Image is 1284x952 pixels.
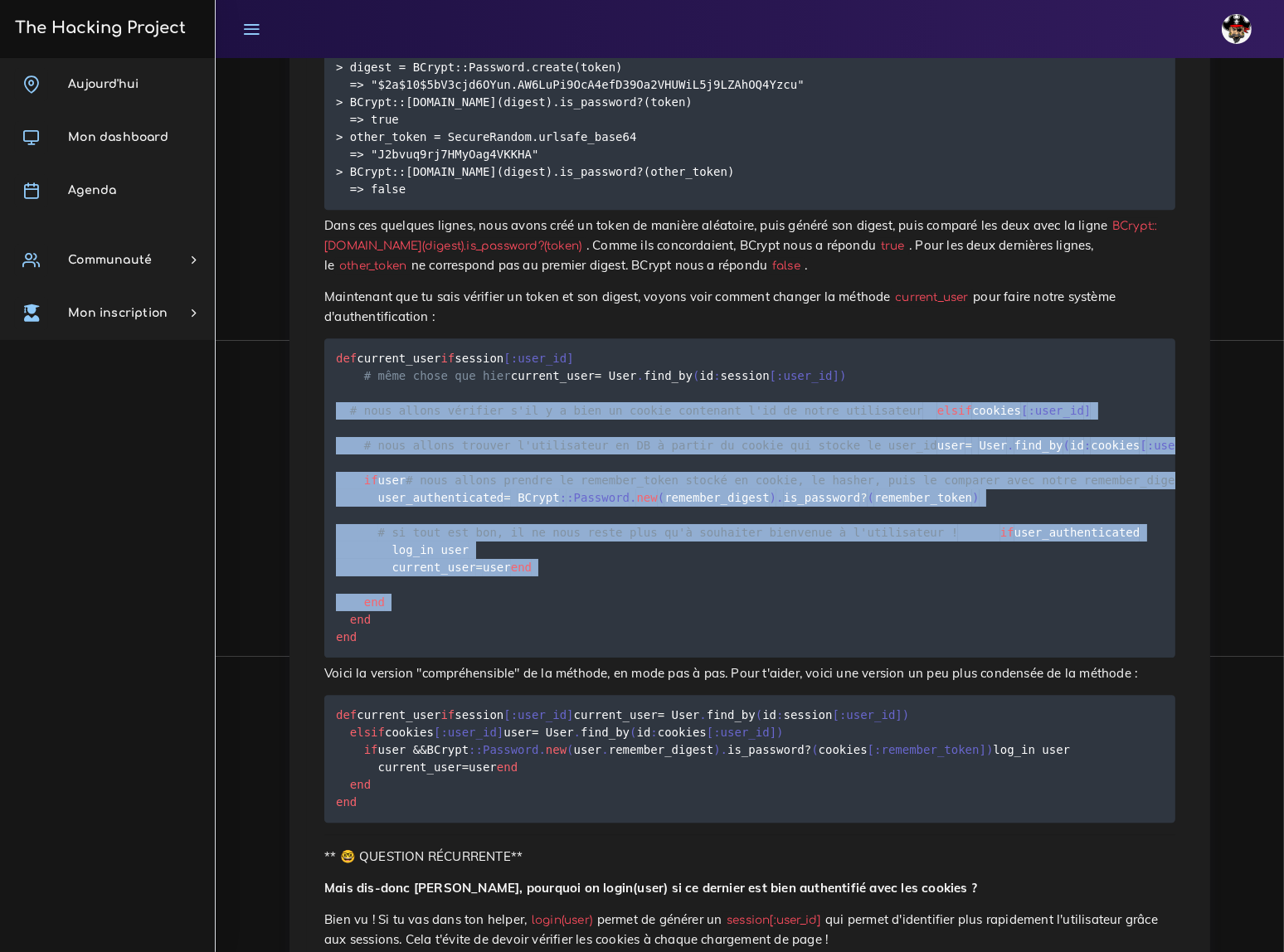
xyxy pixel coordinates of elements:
[350,404,923,417] span: # nous allons vérifier s'il y a bien un cookie contenant l'id de notre utilisateur
[68,78,139,90] span: Aujourd'hui
[672,708,700,721] span: User
[324,287,1175,327] p: Maintenant que tu sais vérifier un token et son digest, voyons voir comment changer la méthode po...
[364,439,937,452] span: # nous allons trouver l'utilisateur en DB à partir du cookie qui stocke le user_id
[811,743,818,756] span: (
[707,726,713,739] span: [
[1222,14,1252,44] img: avatar
[567,491,630,504] span: :Password
[839,369,846,382] span: )
[427,743,469,756] span: BCrypt
[1000,526,1014,539] span: if
[713,369,720,382] span: :
[713,726,769,739] span: :user_id
[364,595,385,609] span: end
[972,491,979,504] span: )
[334,257,411,274] code: other_token
[839,708,895,721] span: :user_id
[440,708,455,721] span: if
[986,743,993,756] span: )
[868,743,874,756] span: [
[776,491,783,504] span: .
[979,439,1007,452] span: User
[713,743,720,756] span: )
[527,911,596,929] code: login(user)
[1147,439,1203,452] span: :user_id
[630,726,636,739] span: (
[770,369,776,382] span: [
[10,19,186,37] h3: The Hacking Project
[833,369,839,382] span: ]
[630,491,636,504] span: .
[324,663,1175,683] p: Voici la version "compréhensible" de la méthode, en mode pas à pas. Pour t'aider, voici une versi...
[699,708,706,721] span: .
[503,352,510,365] span: [
[1084,404,1091,417] span: ]
[378,526,959,539] span: # si tout est bon, il ne nous reste plus qu'à souhaiter bienvenue à l'utilisateur !
[1063,439,1070,452] span: (
[980,743,986,756] span: ]
[336,23,811,198] code: > token = SecureRandom.urlsafe_base64 => "gaWWRiG-9BdBB89Zysi63w" > digest = BCrypt::Password.cre...
[476,743,539,756] span: :Password
[776,726,783,739] span: )
[518,491,560,504] span: BCrypt
[350,726,385,739] span: elsif
[1140,439,1146,452] span: [
[440,726,496,739] span: :user_id
[532,726,538,739] span: =
[503,491,510,504] span: =
[895,708,902,721] span: ]
[350,613,371,626] span: end
[462,760,469,774] span: =
[756,708,762,721] span: (
[833,708,839,721] span: [
[560,491,567,504] span: :
[770,491,776,504] span: )
[336,708,357,721] span: def
[511,561,532,574] span: end
[364,743,378,756] span: if
[636,369,643,382] span: .
[574,726,581,739] span: .
[364,474,378,487] span: if
[68,131,168,143] span: Mon dashboard
[336,352,357,365] span: def
[902,708,909,721] span: )
[874,743,979,756] span: :remember_token
[364,369,511,382] span: # même chose que hier
[336,630,357,644] span: end
[1007,439,1014,452] span: .
[776,708,783,721] span: :
[546,743,567,756] span: new
[476,561,483,574] span: =
[336,795,357,809] span: end
[567,743,573,756] span: (
[722,911,826,929] code: session[:user_id]
[891,289,974,306] code: current_user
[497,760,518,774] span: end
[595,369,601,382] span: =
[350,778,371,791] span: end
[68,184,116,197] span: Agenda
[324,216,1175,275] p: Dans ces quelques lignes, nous avons créé un token de manière aléatoire, puis généré son digest, ...
[1028,404,1083,417] span: :user_id
[324,880,977,896] strong: Mais dis-donc [PERSON_NAME], pourquoi on login(user) si ce dernier est bien authentifié avec les ...
[860,491,867,504] span: ?
[658,491,664,504] span: (
[937,404,972,417] span: elsif
[636,491,657,504] span: new
[336,706,1070,811] code: current_user session current_user find_by id session cookies user find_by id cookies user && user...
[546,726,574,739] span: User
[68,254,152,266] span: Communauté
[693,369,699,382] span: (
[511,708,567,721] span: :user_id
[567,352,573,365] span: ]
[601,743,608,756] span: .
[503,708,510,721] span: [
[650,726,657,739] span: :
[1084,439,1091,452] span: :
[805,743,811,756] span: ?
[876,237,909,255] code: true
[609,369,637,382] span: User
[868,491,874,504] span: (
[538,743,545,756] span: .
